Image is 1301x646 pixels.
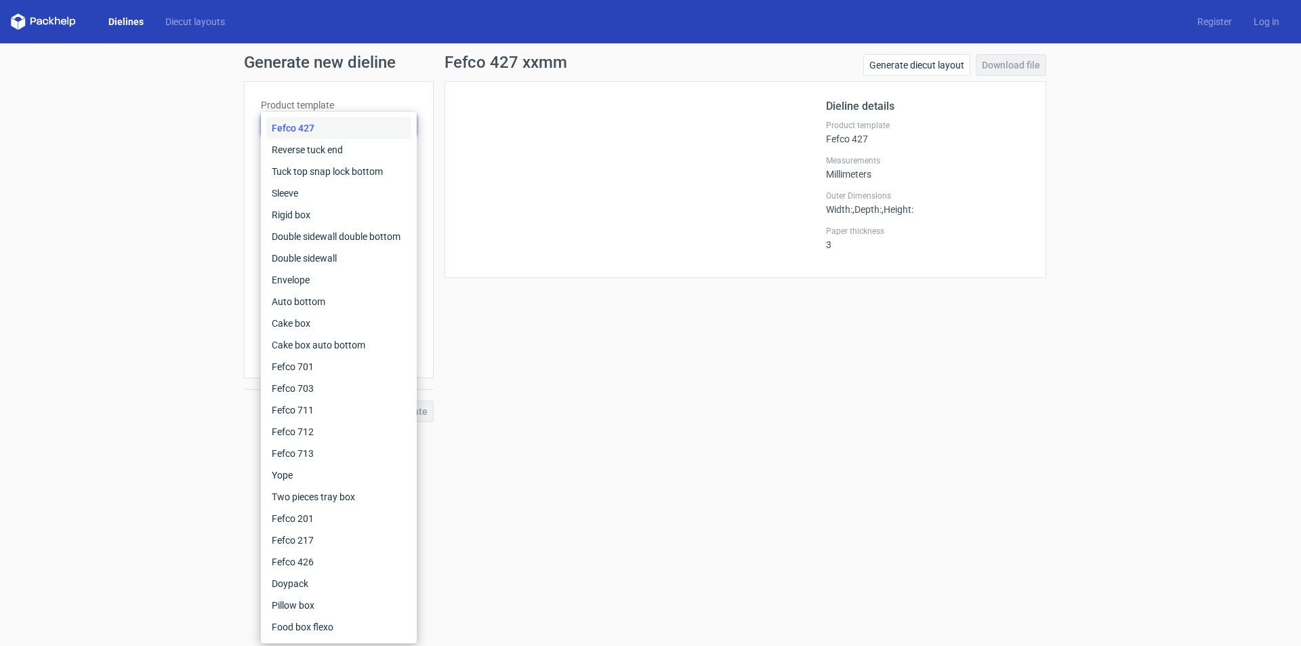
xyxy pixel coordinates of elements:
[266,204,411,226] div: Rigid box
[826,226,1029,237] label: Paper thickness
[826,190,1029,201] label: Outer Dimensions
[266,378,411,399] div: Fefco 703
[1186,15,1243,28] a: Register
[266,508,411,529] div: Fefco 201
[826,155,1029,180] div: Millimeters
[826,120,1029,131] label: Product template
[266,139,411,161] div: Reverse tuck end
[852,204,882,215] span: , Depth :
[266,573,411,594] div: Doypack
[266,269,411,291] div: Envelope
[266,529,411,551] div: Fefco 217
[266,334,411,356] div: Cake box auto bottom
[826,120,1029,144] div: Fefco 427
[261,98,417,112] label: Product template
[266,594,411,616] div: Pillow box
[826,204,852,215] span: Width :
[266,616,411,638] div: Food box flexo
[244,54,1057,70] h1: Generate new dieline
[266,399,411,421] div: Fefco 711
[1243,15,1290,28] a: Log in
[266,291,411,312] div: Auto bottom
[882,204,913,215] span: , Height :
[266,443,411,464] div: Fefco 713
[98,15,154,28] a: Dielines
[863,54,970,76] a: Generate diecut layout
[445,54,567,70] h1: Fefco 427 xxmm
[826,226,1029,250] div: 3
[266,356,411,378] div: Fefco 701
[266,247,411,269] div: Double sidewall
[266,161,411,182] div: Tuck top snap lock bottom
[826,155,1029,166] label: Measurements
[266,421,411,443] div: Fefco 712
[266,226,411,247] div: Double sidewall double bottom
[826,98,1029,115] h2: Dieline details
[266,312,411,334] div: Cake box
[266,486,411,508] div: Two pieces tray box
[266,182,411,204] div: Sleeve
[266,551,411,573] div: Fefco 426
[154,15,236,28] a: Diecut layouts
[266,117,411,139] div: Fefco 427
[266,464,411,486] div: Yope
